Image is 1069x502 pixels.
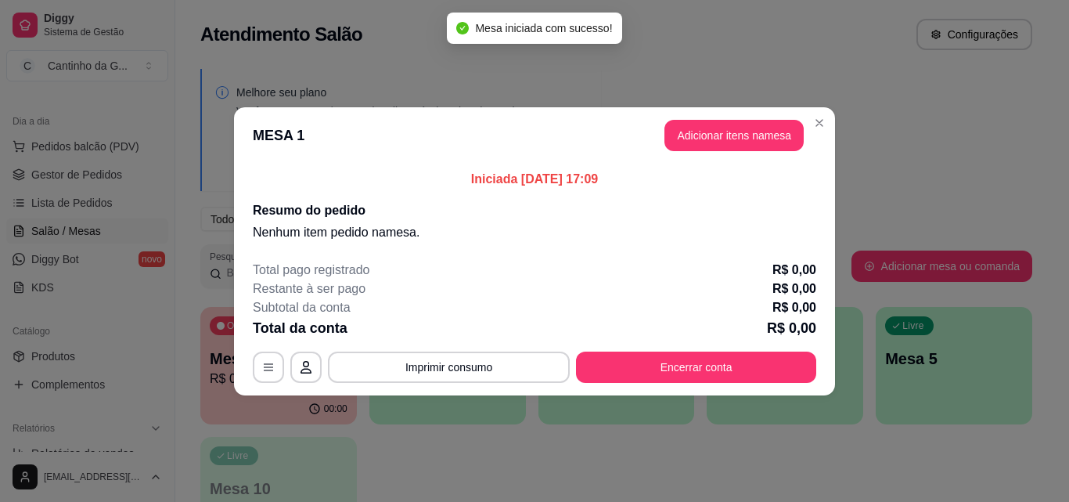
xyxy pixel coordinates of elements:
p: Total da conta [253,317,347,339]
span: Mesa iniciada com sucesso! [475,22,612,34]
header: MESA 1 [234,107,835,164]
button: Imprimir consumo [328,352,570,383]
p: R$ 0,00 [767,317,816,339]
button: Encerrar conta [576,352,816,383]
p: R$ 0,00 [772,280,816,298]
p: R$ 0,00 [772,261,816,280]
h2: Resumo do pedido [253,201,816,220]
p: Nenhum item pedido na mesa . [253,223,816,242]
button: Close [807,110,832,135]
p: Subtotal da conta [253,298,351,317]
p: Iniciada [DATE] 17:09 [253,170,816,189]
p: Restante à ser pago [253,280,365,298]
p: Total pago registrado [253,261,369,280]
p: R$ 0,00 [772,298,816,317]
span: check-circle [456,22,469,34]
button: Adicionar itens namesa [664,120,804,151]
